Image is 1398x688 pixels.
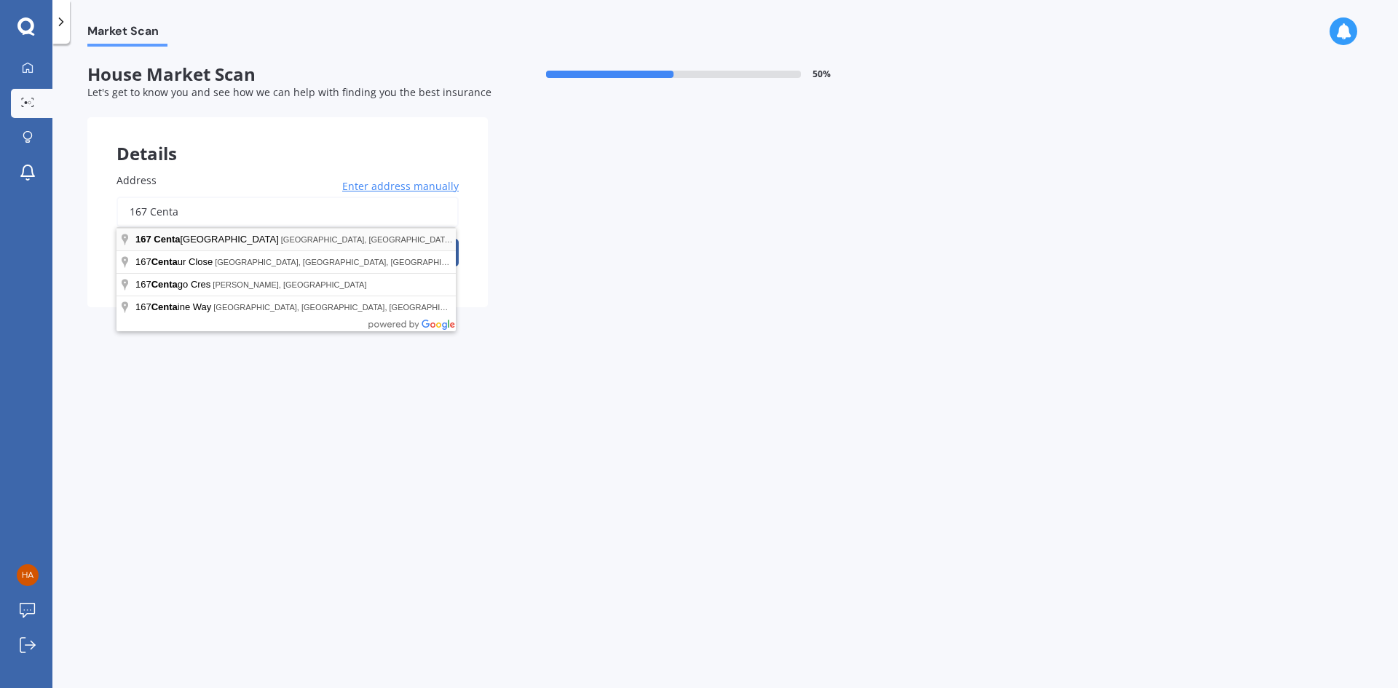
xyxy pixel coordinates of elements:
[281,235,540,244] span: [GEOGRAPHIC_DATA], [GEOGRAPHIC_DATA], [GEOGRAPHIC_DATA]
[17,564,39,586] img: d5eab397efa7fded17900a25c30ccdfd
[87,85,491,99] span: Let's get to know you and see how we can help with finding you the best insurance
[213,280,366,289] span: [PERSON_NAME], [GEOGRAPHIC_DATA]
[135,301,213,312] span: 167 ine Way
[154,234,180,245] span: Centa
[87,117,488,161] div: Details
[151,256,178,267] span: Centa
[87,24,167,44] span: Market Scan
[116,197,459,227] input: Enter address
[116,173,157,187] span: Address
[135,256,215,267] span: 167 ur Close
[135,234,151,245] span: 167
[135,234,281,245] span: [GEOGRAPHIC_DATA]
[151,279,178,290] span: Centa
[135,279,213,290] span: 167 go Cres
[213,303,473,312] span: [GEOGRAPHIC_DATA], [GEOGRAPHIC_DATA], [GEOGRAPHIC_DATA]
[342,179,459,194] span: Enter address manually
[813,69,831,79] span: 50 %
[87,64,488,85] span: House Market Scan
[215,258,474,266] span: [GEOGRAPHIC_DATA], [GEOGRAPHIC_DATA], [GEOGRAPHIC_DATA]
[151,301,178,312] span: Centa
